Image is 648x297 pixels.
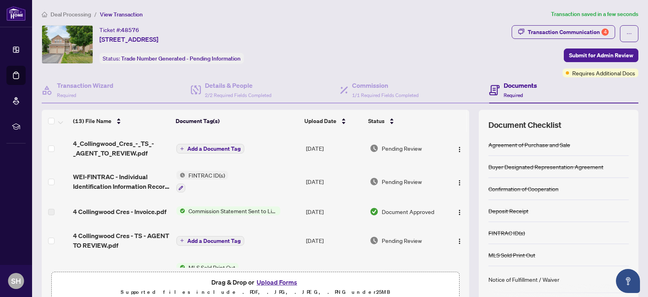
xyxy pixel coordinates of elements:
[176,206,185,215] img: Status Icon
[211,277,300,287] span: Drag & Drop or
[382,236,422,245] span: Pending Review
[176,263,185,272] img: Status Icon
[453,175,466,188] button: Logo
[551,10,638,19] article: Transaction saved in a few seconds
[185,206,280,215] span: Commission Statement Sent to Listing Brokerage
[370,144,379,153] img: Document Status
[51,11,91,18] span: Deal Processing
[512,25,615,39] button: Transaction Communication4
[569,49,633,62] span: Submit for Admin Review
[368,117,385,125] span: Status
[456,146,463,153] img: Logo
[616,269,640,293] button: Open asap
[187,146,241,152] span: Add a Document Tag
[303,257,367,291] td: [DATE]
[488,275,559,284] div: Notice of Fulfillment / Waiver
[352,81,419,90] h4: Commission
[176,144,244,154] button: Add a Document Tag
[564,48,638,62] button: Submit for Admin Review
[572,69,635,77] span: Requires Additional Docs
[303,132,367,164] td: [DATE]
[488,251,535,259] div: MLS Sold Print Out
[185,171,228,180] span: FINTRAC ID(s)
[176,143,244,154] button: Add a Document Tag
[601,28,609,36] div: 4
[176,236,244,246] button: Add a Document Tag
[57,287,454,297] p: Supported files include .PDF, .JPG, .JPEG, .PNG under 25 MB
[187,238,241,244] span: Add a Document Tag
[370,177,379,186] img: Document Status
[301,110,365,132] th: Upload Date
[176,206,280,215] button: Status IconCommission Statement Sent to Listing Brokerage
[180,238,184,242] span: plus
[73,231,170,250] span: 4 Collingwood Cres - TS - AGENT TO REVIEW.pdf
[488,119,561,131] span: Document Checklist
[99,25,139,34] div: Ticket #:
[456,238,463,244] img: Logo
[304,117,336,125] span: Upload Date
[456,180,463,186] img: Logo
[528,26,609,38] div: Transaction Communication
[205,92,271,98] span: 2/2 Required Fields Completed
[254,277,300,287] button: Upload Forms
[205,81,271,90] h4: Details & People
[99,34,158,44] span: [STREET_ADDRESS]
[100,11,143,18] span: View Transaction
[453,205,466,218] button: Logo
[121,55,241,62] span: Trade Number Generated - Pending Information
[352,92,419,98] span: 1/1 Required Fields Completed
[488,206,529,215] div: Deposit Receipt
[488,184,559,193] div: Confirmation of Cooperation
[185,263,239,272] span: MLS Sold Print Out
[42,12,47,17] span: home
[453,142,466,155] button: Logo
[488,140,570,149] div: Agreement of Purchase and Sale
[180,147,184,151] span: plus
[488,162,603,171] div: Buyer Designated Representation Agreement
[370,236,379,245] img: Document Status
[73,139,170,158] span: 4_Collingwood_Cres_-_TS_-_AGENT_TO_REVIEW.pdf
[365,110,444,132] th: Status
[57,92,76,98] span: Required
[73,172,170,191] span: WEI-FINTRAC - Individual Identification Information Record .pdf
[176,171,228,192] button: Status IconFINTRAC ID(s)
[176,263,239,285] button: Status IconMLS Sold Print Out
[303,199,367,224] td: [DATE]
[73,207,166,216] span: 4 Collingwood Cres - Invoice.pdf
[172,110,301,132] th: Document Tag(s)
[70,110,173,132] th: (13) File Name
[382,144,422,153] span: Pending Review
[303,164,367,199] td: [DATE]
[176,235,244,246] button: Add a Document Tag
[73,117,111,125] span: (13) File Name
[6,6,26,21] img: logo
[94,10,97,19] li: /
[57,81,113,90] h4: Transaction Wizard
[303,224,367,257] td: [DATE]
[11,275,21,287] span: SH
[504,92,523,98] span: Required
[626,31,632,36] span: ellipsis
[488,228,525,237] div: FINTRAC ID(s)
[504,81,537,90] h4: Documents
[382,207,434,216] span: Document Approved
[42,26,93,63] img: IMG-X12258543_1.jpg
[99,53,244,64] div: Status:
[370,207,379,216] img: Document Status
[453,234,466,247] button: Logo
[121,26,139,34] span: 48576
[456,209,463,216] img: Logo
[382,177,422,186] span: Pending Review
[176,171,185,180] img: Status Icon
